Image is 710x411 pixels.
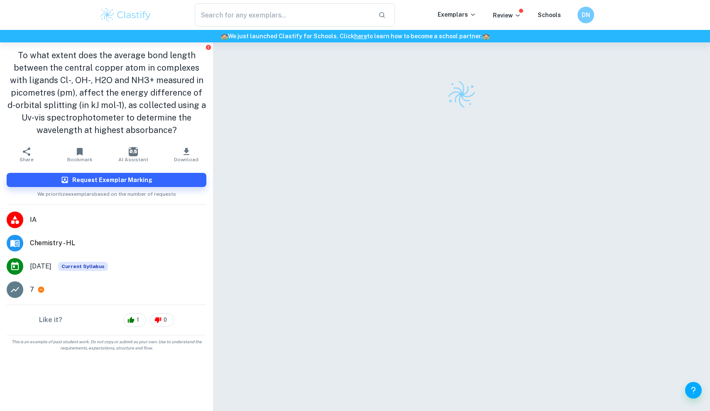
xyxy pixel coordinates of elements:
p: 7 [30,285,34,295]
img: Clastify logo [99,7,152,23]
div: This exemplar is based on the current syllabus. Feel free to refer to it for inspiration/ideas wh... [58,262,108,271]
span: Download [174,157,198,162]
span: 🏫 [482,33,490,39]
button: Report issue [205,44,211,50]
a: Schools [538,12,561,18]
button: AI Assistant [107,143,160,166]
span: 0 [159,316,171,324]
h1: To what extent does the average bond length between the central copper atom in complexes with lig... [7,49,206,136]
div: 1 [123,313,146,327]
button: Bookmark [53,143,106,166]
button: Download [160,143,213,166]
h6: Like it? [39,315,62,325]
div: 0 [150,313,174,327]
span: [DATE] [30,261,51,271]
span: We prioritize exemplars based on the number of requests [37,187,176,198]
button: Help and Feedback [685,382,702,399]
span: Bookmark [67,157,93,162]
img: AI Assistant [129,147,138,156]
span: AI Assistant [118,157,148,162]
h6: We just launched Clastify for Schools. Click to learn how to become a school partner. [2,32,708,41]
h6: DN [581,10,591,20]
button: DN [578,7,594,23]
span: IA [30,215,206,225]
span: Chemistry - HL [30,238,206,248]
span: This is an example of past student work. Do not copy or submit as your own. Use to understand the... [3,339,210,351]
p: Exemplars [438,10,476,19]
a: here [354,33,367,39]
input: Search for any exemplars... [195,3,372,27]
span: 🏫 [221,33,228,39]
h6: Request Exemplar Marking [72,175,152,185]
span: 1 [132,316,144,324]
span: Share [20,157,34,162]
span: Current Syllabus [58,262,108,271]
p: Review [493,11,521,20]
img: Clastify logo [446,78,478,111]
button: Request Exemplar Marking [7,173,206,187]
